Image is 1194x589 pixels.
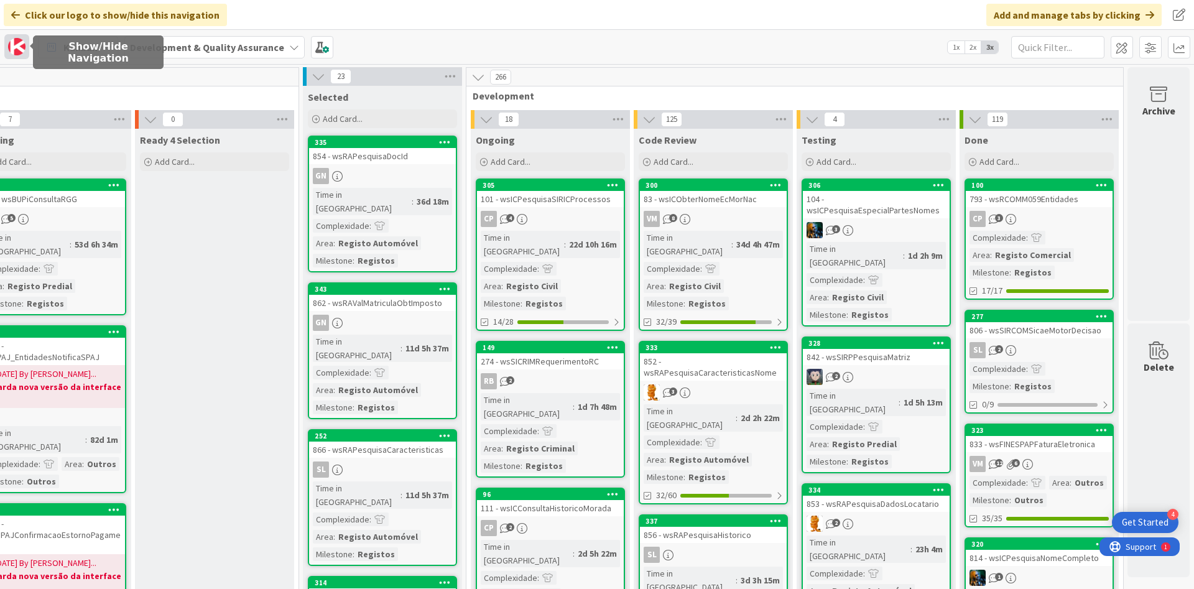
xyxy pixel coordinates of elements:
div: 111 - wsICConsultaHistoricoMorada [477,500,624,516]
span: : [700,262,702,276]
div: 320 [971,540,1113,549]
div: Area [313,383,333,397]
div: Registo Civil [666,279,724,293]
span: : [910,542,912,556]
div: 852 - wsRAPesquisaCaracteristicasNome [640,353,787,381]
div: Milestone [970,266,1009,279]
span: : [333,530,335,544]
div: 854 - wsRAPesquisaDocId [309,148,456,164]
div: 343 [309,284,456,295]
div: 333 [646,343,787,352]
div: 306 [808,181,950,190]
div: 853 - wsRAPesquisaDadosLocatario [803,496,950,512]
span: : [1026,231,1028,244]
div: Milestone [970,379,1009,393]
span: : [683,297,685,310]
div: CP [970,211,986,227]
div: 334 [808,486,950,494]
span: : [827,290,829,304]
div: Area [1049,476,1070,489]
span: : [1070,476,1071,489]
div: Milestone [970,493,1009,507]
span: : [827,437,829,451]
div: Registos [1011,379,1055,393]
div: 334853 - wsRAPesquisaDadosLocatario [803,485,950,512]
div: 337856 - wsRAPesquisaHistorico [640,516,787,543]
span: 2 [506,523,514,531]
div: GN [313,315,329,331]
div: 1d 5h 13m [900,396,946,409]
a: 335854 - wsRAPesquisaDocIdGNTime in [GEOGRAPHIC_DATA]:36d 18mComplexidade:Area:Registo AutomóvelM... [308,136,457,272]
span: : [731,238,733,251]
div: Area [62,457,82,471]
div: Outros [1071,476,1107,489]
span: : [501,279,503,293]
div: 320814 - wsICPesquisaNomeCompleto [966,539,1113,566]
span: Add Card... [979,156,1019,167]
div: 300 [640,180,787,191]
div: Registo Civil [829,290,887,304]
div: 335 [315,138,456,147]
div: 1d 2h 9m [905,249,946,262]
div: Complexidade [807,273,863,287]
input: Quick Filter... [1011,36,1104,58]
span: : [400,341,402,355]
div: 96 [477,489,624,500]
div: VM [966,456,1113,472]
div: SL [640,547,787,563]
div: Area [481,442,501,455]
span: 14/28 [493,315,514,328]
div: 30083 - wsICObterNomeEcMorNac [640,180,787,207]
span: Add Card... [323,113,363,124]
div: 2d 2h 22m [738,411,783,425]
span: : [412,195,414,208]
div: 96 [483,490,624,499]
div: 833 - wsFINESPAPFaturaEletronica [966,436,1113,452]
span: : [537,262,539,276]
div: SL [309,461,456,478]
a: 30083 - wsICObterNomeEcMorNacVMTime in [GEOGRAPHIC_DATA]:34d 4h 47mComplexidade:Area:Registo Civi... [639,179,788,331]
div: 4 [1167,509,1178,520]
div: 337 [646,517,787,526]
span: : [39,262,40,276]
div: 82d 1m [87,433,121,447]
div: 34d 4h 47m [733,238,783,251]
span: Add Card... [491,156,530,167]
div: Milestone [481,459,521,473]
div: GN [313,168,329,184]
div: Area [644,453,664,466]
span: : [521,459,522,473]
div: Area [644,279,664,293]
span: : [990,248,992,262]
div: SL [970,342,986,358]
a: 328842 - wsSIRPPesquisaMatrizLSTime in [GEOGRAPHIC_DATA]:1d 5h 13mComplexidade:Area:Registo Predi... [802,336,951,473]
div: RB [477,373,624,389]
div: Complexidade [313,366,369,379]
div: 277 [971,312,1113,321]
div: CP [477,520,624,536]
div: Registo Criminal [503,442,578,455]
div: 333 [640,342,787,353]
span: 2 [995,345,1003,353]
img: RL [644,384,660,401]
div: Registo Automóvel [335,383,421,397]
div: 22d 10h 16m [566,238,620,251]
span: : [400,488,402,502]
div: Area [481,279,501,293]
div: Registo Predial [829,437,900,451]
div: 277 [966,311,1113,322]
div: JC [803,222,950,238]
span: : [683,470,685,484]
div: Time in [GEOGRAPHIC_DATA] [644,404,736,432]
div: Milestone [807,308,846,322]
div: Area [807,437,827,451]
div: 862 - wsRAValMatriculaObtImposto [309,295,456,311]
span: 17/17 [982,284,1002,297]
div: Area [807,290,827,304]
span: : [1026,362,1028,376]
div: Time in [GEOGRAPHIC_DATA] [644,231,731,258]
div: 305 [477,180,624,191]
div: GN [309,315,456,331]
span: 3 [995,214,1003,222]
span: : [369,366,371,379]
